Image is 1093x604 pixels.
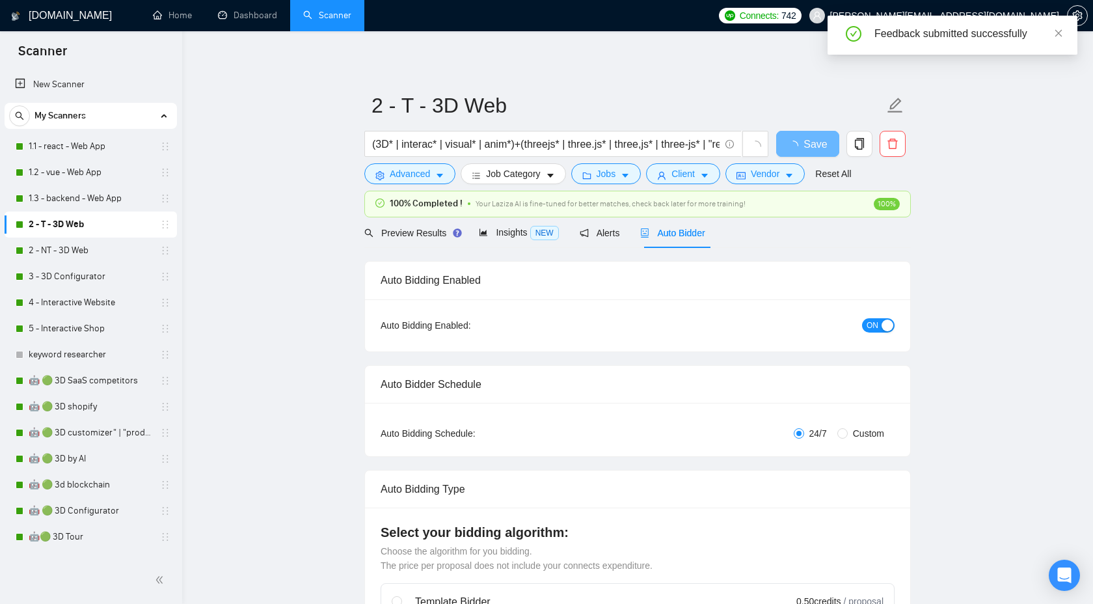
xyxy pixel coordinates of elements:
[160,454,170,464] span: holder
[160,297,170,308] span: holder
[160,193,170,204] span: holder
[785,171,794,180] span: caret-down
[751,167,779,181] span: Vendor
[725,10,735,21] img: upwork-logo.png
[546,171,555,180] span: caret-down
[530,226,559,240] span: NEW
[880,131,906,157] button: delete
[160,323,170,334] span: holder
[160,376,170,386] span: holder
[29,212,152,238] a: 2 - T - 3D Web
[5,72,177,98] li: New Scanner
[381,523,895,542] h4: Select your bidding algorithm:
[640,228,649,238] span: robot
[381,426,552,441] div: Auto Bidding Schedule:
[15,72,167,98] a: New Scanner
[580,228,589,238] span: notification
[390,197,463,211] span: 100% Completed !
[29,316,152,342] a: 5 - Interactive Shop
[571,163,641,184] button: folderJobscaret-down
[452,227,463,239] div: Tooltip anchor
[364,163,455,184] button: settingAdvancedcaret-down
[381,262,895,299] div: Auto Bidding Enabled
[381,318,552,333] div: Auto Bidding Enabled:
[1054,29,1063,38] span: close
[486,167,540,181] span: Job Category
[749,141,761,152] span: loading
[29,420,152,446] a: 🤖 🟢 3D customizer" | "product customizer"
[160,480,170,490] span: holder
[671,167,695,181] span: Client
[813,11,822,20] span: user
[640,228,705,238] span: Auto Bidder
[11,6,20,27] img: logo
[29,159,152,185] a: 1.2 - vue - Web App
[435,171,444,180] span: caret-down
[880,138,905,150] span: delete
[29,290,152,316] a: 4 - Interactive Website
[803,136,827,152] span: Save
[740,8,779,23] span: Connects:
[375,171,385,180] span: setting
[381,471,895,508] div: Auto Bidding Type
[160,271,170,282] span: holder
[874,198,900,210] span: 100%
[479,228,488,237] span: area-chart
[479,227,558,238] span: Insights
[375,199,385,208] span: check-circle
[29,368,152,394] a: 🤖 🟢 3D SaaS competitors
[476,199,746,208] span: Your Laziza AI is fine-tuned for better matches, check back later for more training!
[29,394,152,420] a: 🤖 🟢 3D shopify
[160,245,170,256] span: holder
[153,10,192,21] a: homeHome
[303,10,351,21] a: searchScanner
[160,219,170,230] span: holder
[160,350,170,360] span: holder
[364,228,373,238] span: search
[582,171,591,180] span: folder
[8,42,77,69] span: Scanner
[580,228,620,238] span: Alerts
[381,366,895,403] div: Auto Bidder Schedule
[597,167,616,181] span: Jobs
[1067,5,1088,26] button: setting
[9,105,30,126] button: search
[381,546,653,571] span: Choose the algorithm for you bidding. The price per proposal does not include your connects expen...
[29,342,152,368] a: keyword researcher
[218,10,277,21] a: dashboardDashboard
[155,573,168,586] span: double-left
[725,163,805,184] button: idcardVendorcaret-down
[390,167,430,181] span: Advanced
[29,185,152,212] a: 1.3 - backend - Web App
[657,171,666,180] span: user
[621,171,630,180] span: caret-down
[160,428,170,438] span: holder
[160,167,170,178] span: holder
[846,131,872,157] button: copy
[804,426,832,441] span: 24/7
[160,532,170,542] span: holder
[847,138,872,150] span: copy
[29,550,152,576] a: 🤖🟢 3D interactive website
[646,163,720,184] button: userClientcaret-down
[461,163,565,184] button: barsJob Categorycaret-down
[1067,10,1088,21] a: setting
[160,141,170,152] span: holder
[1049,560,1080,591] div: Open Intercom Messenger
[736,171,746,180] span: idcard
[867,318,878,333] span: ON
[364,228,458,238] span: Preview Results
[472,171,481,180] span: bars
[781,8,796,23] span: 742
[776,131,839,157] button: Save
[29,238,152,264] a: 2 - NT - 3D Web
[815,167,851,181] a: Reset All
[371,89,884,122] input: Scanner name...
[29,498,152,524] a: 🤖 🟢 3D Configurator
[160,402,170,412] span: holder
[846,26,861,42] span: check-circle
[372,136,720,152] input: Search Freelance Jobs...
[788,141,803,151] span: loading
[29,524,152,550] a: 🤖🟢 3D Tour
[725,140,734,148] span: info-circle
